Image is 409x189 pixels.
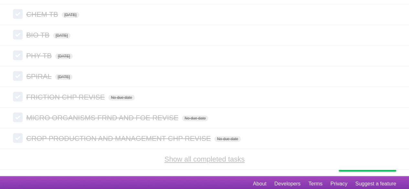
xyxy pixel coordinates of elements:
[13,30,23,39] label: Done
[62,12,79,18] span: [DATE]
[13,112,23,122] label: Done
[26,72,53,80] span: SPIRAL
[53,33,70,38] span: [DATE]
[26,52,53,60] span: PHY TB
[55,53,73,59] span: [DATE]
[182,115,208,121] span: No due date
[13,71,23,81] label: Done
[55,74,73,80] span: [DATE]
[13,9,23,19] label: Done
[164,155,244,163] a: Show all completed tasks
[108,95,135,100] span: No due date
[352,160,393,171] span: Buy me a coffee
[13,133,23,143] label: Done
[26,93,106,101] span: FRICTION CHP REVISE
[26,114,180,122] span: MICRO ORGANISMS FRND AND FOE REVISE
[13,92,23,101] label: Done
[26,31,51,39] span: BIO TB
[26,10,60,18] span: CHEM TB
[26,134,212,142] span: CROP PRODUCTION AND MANAGEMENT CHP REVISE
[13,50,23,60] label: Done
[214,136,241,142] span: No due date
